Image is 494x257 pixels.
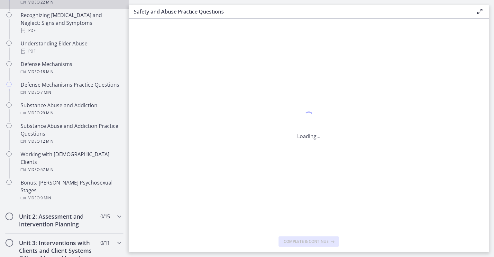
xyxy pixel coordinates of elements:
button: Complete & continue [279,236,339,247]
span: · 9 min [40,194,51,202]
div: Video [21,166,121,174]
h2: Unit 2: Assessment and Intervention Planning [19,213,97,228]
span: · 29 min [40,109,53,117]
span: 0 / 11 [100,239,110,247]
span: · 18 min [40,68,53,76]
div: Working with [DEMOGRAPHIC_DATA] Clients [21,150,121,174]
div: Substance Abuse and Addiction [21,101,121,117]
div: Video [21,68,121,76]
div: Video [21,109,121,117]
p: Loading... [297,132,320,140]
span: 0 / 15 [100,213,110,220]
div: Defense Mechanisms Practice Questions [21,81,121,96]
h3: Safety and Abuse Practice Questions [134,8,466,15]
span: · 57 min [40,166,53,174]
span: · 12 min [40,138,53,145]
div: Video [21,89,121,96]
div: Video [21,138,121,145]
div: Bonus: [PERSON_NAME] Psychosexual Stages [21,179,121,202]
div: Defense Mechanisms [21,60,121,76]
div: Recognizing [MEDICAL_DATA] and Neglect: Signs and Symptoms [21,11,121,34]
span: Complete & continue [284,239,329,244]
span: · 7 min [40,89,51,96]
div: PDF [21,47,121,55]
div: 1 [297,110,320,125]
div: PDF [21,27,121,34]
div: Substance Abuse and Addiction Practice Questions [21,122,121,145]
div: Video [21,194,121,202]
div: Understanding Elder Abuse [21,40,121,55]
